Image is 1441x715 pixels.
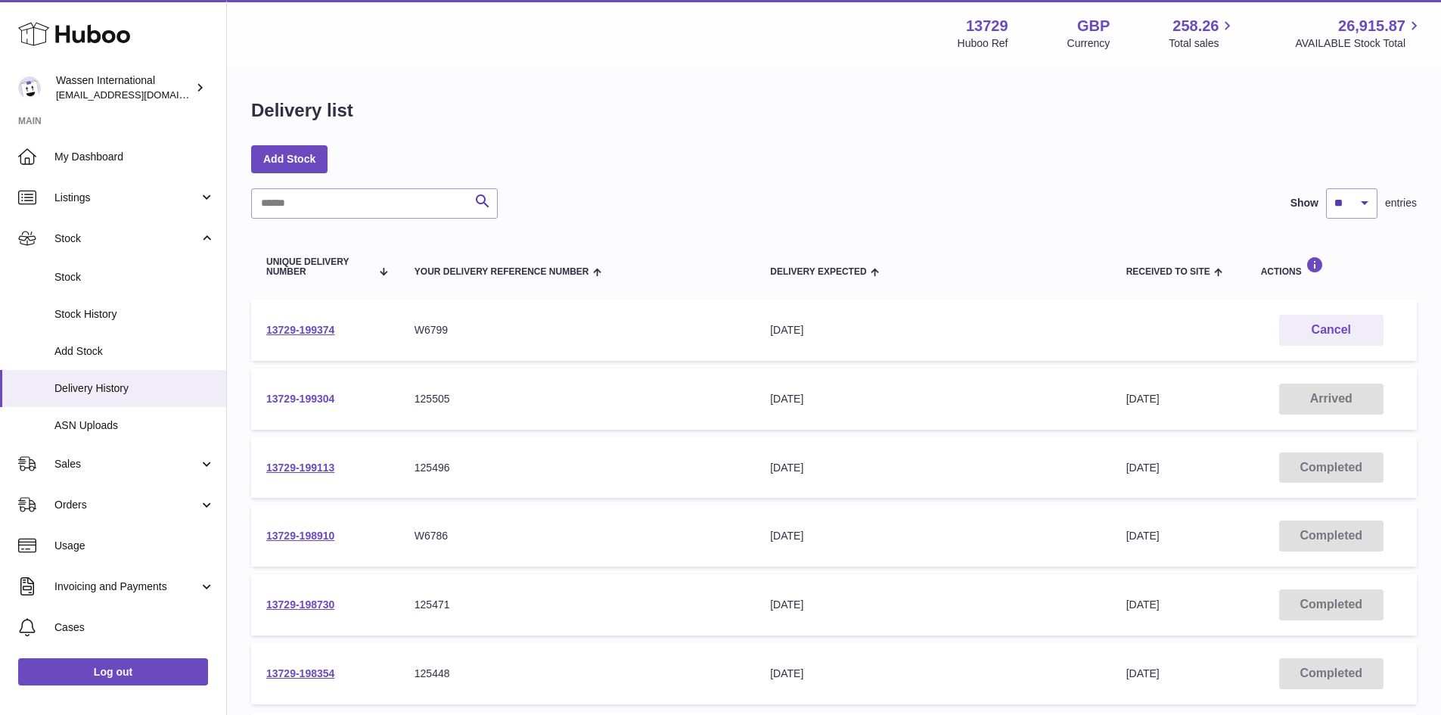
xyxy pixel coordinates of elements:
a: 258.26 Total sales [1169,16,1236,51]
span: Orders [54,498,199,512]
a: 13729-199374 [266,324,334,336]
div: 125496 [415,461,740,475]
span: Cases [54,620,215,635]
a: Add Stock [251,145,328,173]
span: Usage [54,539,215,553]
span: [DATE] [1126,530,1160,542]
span: Stock [54,270,215,284]
span: AVAILABLE Stock Total [1295,36,1423,51]
div: [DATE] [770,598,1095,612]
div: Actions [1261,256,1402,277]
div: 125471 [415,598,740,612]
div: Currency [1067,36,1110,51]
label: Show [1290,196,1318,210]
a: 13729-198910 [266,530,334,542]
strong: GBP [1077,16,1110,36]
span: 26,915.87 [1338,16,1405,36]
span: Stock [54,232,199,246]
span: Sales [54,457,199,471]
span: My Dashboard [54,150,215,164]
span: [DATE] [1126,393,1160,405]
span: [DATE] [1126,462,1160,474]
a: 13729-199304 [266,393,334,405]
div: W6799 [415,323,740,337]
span: Unique Delivery Number [266,257,371,277]
a: 13729-198354 [266,667,334,679]
span: Received to Site [1126,267,1210,277]
img: internationalsupplychain@wassen.com [18,76,41,99]
div: [DATE] [770,461,1095,475]
div: Huboo Ref [958,36,1008,51]
span: [EMAIL_ADDRESS][DOMAIN_NAME] [56,89,222,101]
a: 13729-198730 [266,598,334,611]
span: [DATE] [1126,598,1160,611]
span: Delivery History [54,381,215,396]
div: W6786 [415,529,740,543]
div: Wassen International [56,73,192,102]
div: [DATE] [770,323,1095,337]
h1: Delivery list [251,98,353,123]
span: Stock History [54,307,215,322]
span: Total sales [1169,36,1236,51]
a: 13729-199113 [266,462,334,474]
span: Add Stock [54,344,215,359]
div: [DATE] [770,529,1095,543]
div: 125448 [415,667,740,681]
span: Invoicing and Payments [54,580,199,594]
span: Listings [54,191,199,205]
span: entries [1385,196,1417,210]
a: Log out [18,658,208,685]
span: Your Delivery Reference Number [415,267,589,277]
strong: 13729 [966,16,1008,36]
div: [DATE] [770,392,1095,406]
span: 258.26 [1172,16,1219,36]
div: 125505 [415,392,740,406]
button: Cancel [1279,315,1384,346]
span: [DATE] [1126,667,1160,679]
a: 26,915.87 AVAILABLE Stock Total [1295,16,1423,51]
span: Delivery Expected [770,267,866,277]
span: ASN Uploads [54,418,215,433]
div: [DATE] [770,667,1095,681]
